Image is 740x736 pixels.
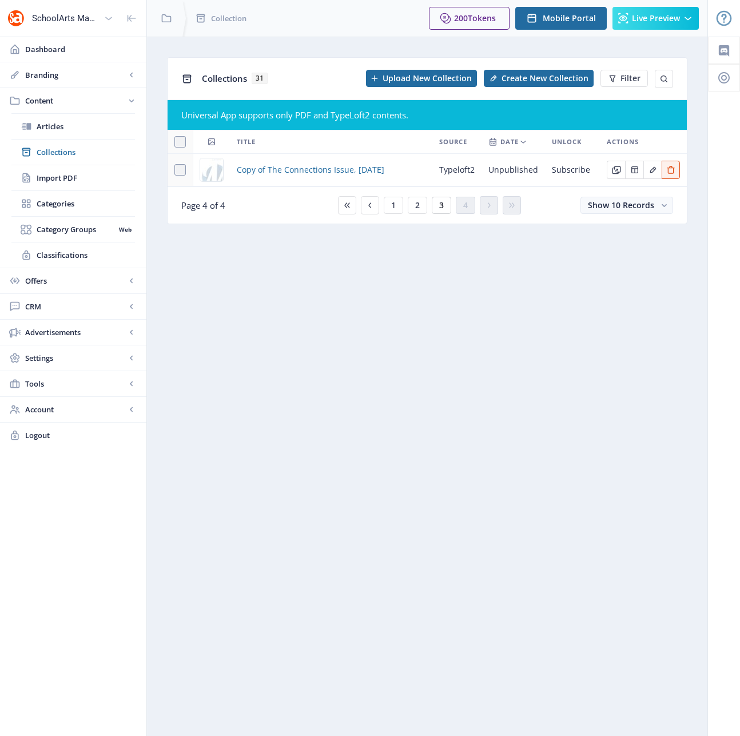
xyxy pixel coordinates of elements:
[600,70,648,87] button: Filter
[37,146,135,158] span: Collections
[545,154,600,186] td: Subscribe
[439,201,444,210] span: 3
[25,327,126,338] span: Advertisements
[468,13,496,23] span: Tokens
[383,74,472,83] span: Upload New Collection
[211,13,246,24] span: Collection
[607,164,625,174] a: Edit page
[415,201,420,210] span: 2
[11,165,135,190] a: Import PDF
[456,197,475,214] button: 4
[482,154,545,186] td: Unpublished
[37,172,135,184] span: Import PDF
[32,6,100,31] div: SchoolArts Magazine
[384,197,403,214] button: 1
[612,7,699,30] button: Live Preview
[11,191,135,216] a: Categories
[429,7,510,30] button: 200Tokens
[515,7,607,30] button: Mobile Portal
[432,154,482,186] td: typeloft2
[37,121,135,132] span: Articles
[25,378,126,389] span: Tools
[181,109,673,121] div: Universal App supports only PDF and TypeLoft2 contents.
[25,95,126,106] span: Content
[632,14,680,23] span: Live Preview
[580,197,673,214] button: Show 10 Records
[502,74,588,83] span: Create New Collection
[662,164,680,174] a: Edit page
[7,9,25,27] img: properties.app_icon.png
[11,140,135,165] a: Collections
[463,201,468,210] span: 4
[37,224,115,235] span: Category Groups
[252,73,268,84] span: 31
[620,74,640,83] span: Filter
[484,70,594,87] button: Create New Collection
[477,70,594,87] a: New page
[552,135,582,149] span: Unlock
[37,198,135,209] span: Categories
[11,242,135,268] a: Classifications
[25,301,126,312] span: CRM
[11,114,135,139] a: Articles
[607,135,639,149] span: Actions
[25,404,126,415] span: Account
[432,197,451,214] button: 3
[167,57,687,224] app-collection-view: Collections
[115,224,135,235] nb-badge: Web
[439,135,467,149] span: Source
[25,275,126,287] span: Offers
[37,249,135,261] span: Classifications
[543,14,596,23] span: Mobile Portal
[391,201,396,210] span: 1
[25,43,137,55] span: Dashboard
[25,69,126,81] span: Branding
[25,352,126,364] span: Settings
[237,163,384,177] a: Copy of The Connections Issue, [DATE]
[200,158,223,181] img: cover.jpg
[11,217,135,242] a: Category GroupsWeb
[625,164,643,174] a: Edit page
[643,164,662,174] a: Edit page
[181,200,225,211] span: Page 4 of 4
[202,73,247,84] span: Collections
[588,200,654,210] span: Show 10 Records
[237,135,256,149] span: Title
[366,70,477,87] button: Upload New Collection
[500,135,519,149] span: Date
[25,429,137,441] span: Logout
[408,197,427,214] button: 2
